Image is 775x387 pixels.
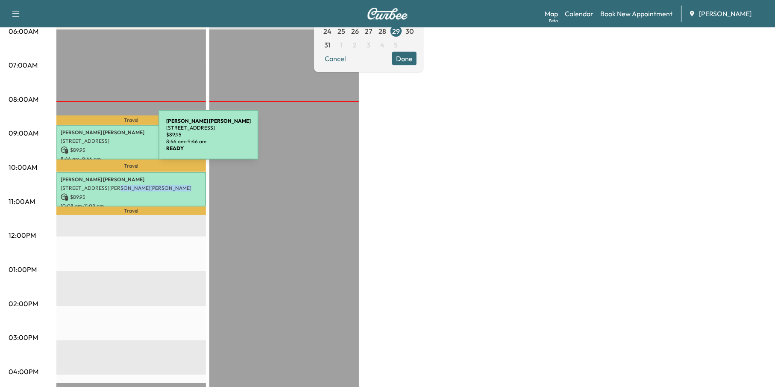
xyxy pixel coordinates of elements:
span: [PERSON_NAME] [699,9,752,19]
p: [PERSON_NAME] [PERSON_NAME] [61,129,202,136]
span: 30 [406,26,414,36]
span: 29 [392,26,400,36]
span: 5 [394,39,398,50]
a: Book New Appointment [600,9,672,19]
p: 12:00PM [9,230,36,240]
p: [STREET_ADDRESS][PERSON_NAME][PERSON_NAME] [61,185,202,192]
span: 28 [379,26,386,36]
a: MapBeta [545,9,558,19]
p: 02:00PM [9,298,38,309]
p: $ 89.95 [61,146,202,154]
p: 03:00PM [9,332,38,343]
p: Travel [56,115,206,125]
span: 27 [365,26,373,36]
p: 04:00PM [9,366,38,377]
div: Beta [549,18,558,24]
p: 11:00AM [9,196,35,207]
p: 06:00AM [9,26,38,36]
p: $ 89.95 [166,131,251,138]
span: 26 [351,26,359,36]
p: [STREET_ADDRESS] [61,138,202,145]
span: 24 [324,26,332,36]
span: 2 [353,39,357,50]
p: [PERSON_NAME] [PERSON_NAME] [61,176,202,183]
img: Curbee Logo [367,8,408,20]
p: 07:00AM [9,60,38,70]
span: 4 [380,39,385,50]
b: [PERSON_NAME] [PERSON_NAME] [166,118,251,124]
p: 01:00PM [9,264,37,275]
a: Calendar [565,9,593,19]
p: 09:00AM [9,128,38,138]
p: 8:46 am - 9:46 am [166,138,251,145]
p: $ 89.95 [61,193,202,201]
button: Done [392,51,417,65]
span: 1 [340,39,343,50]
p: 10:00AM [9,162,37,172]
p: 8:46 am - 9:46 am [61,156,202,162]
p: 08:00AM [9,94,38,104]
b: READY [166,145,184,151]
p: Travel [56,160,206,172]
button: Cancel [321,51,350,65]
span: 25 [338,26,345,36]
p: [STREET_ADDRESS] [166,124,251,131]
span: 31 [325,39,331,50]
p: 10:08 am - 11:08 am [61,203,202,210]
span: 3 [367,39,371,50]
p: Travel [56,207,206,215]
